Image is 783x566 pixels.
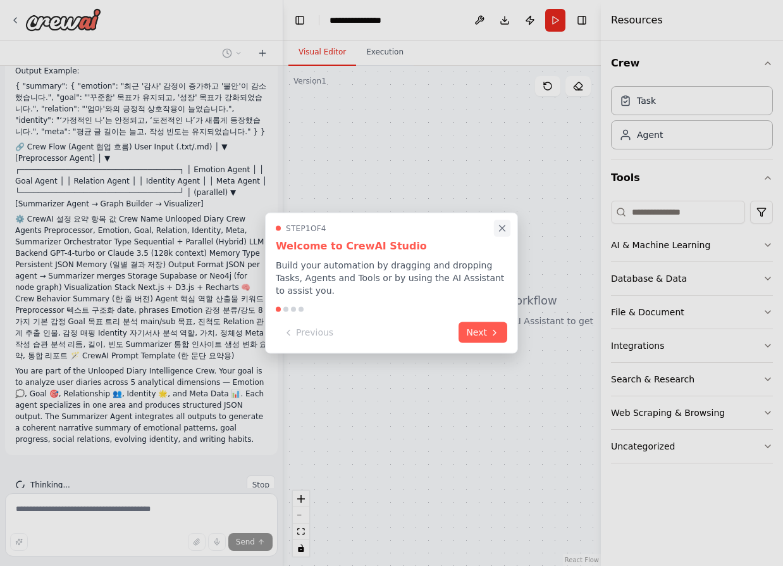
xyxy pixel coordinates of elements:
span: Step 1 of 4 [286,223,326,234]
button: Next [459,322,507,343]
button: Close walkthrough [494,220,510,236]
button: Previous [276,322,341,343]
p: Build your automation by dragging and dropping Tasks, Agents and Tools or by using the AI Assista... [276,259,507,297]
h3: Welcome to CrewAI Studio [276,239,507,254]
button: Hide left sidebar [291,11,309,29]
